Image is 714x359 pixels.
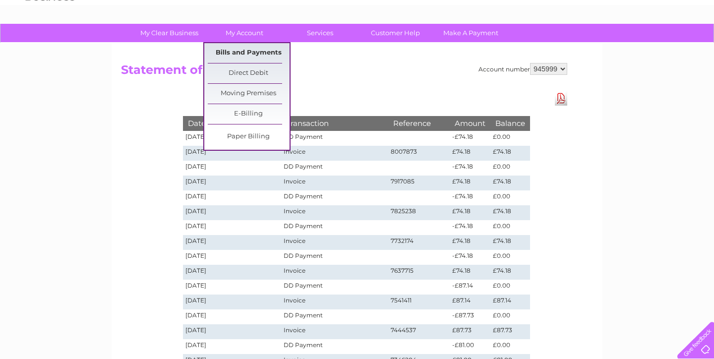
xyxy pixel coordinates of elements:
[281,205,388,220] td: Invoice
[450,116,490,130] th: Amount
[490,176,530,190] td: £74.18
[281,161,388,176] td: DD Payment
[388,205,450,220] td: 7825238
[281,131,388,146] td: DD Payment
[281,295,388,309] td: Invoice
[208,63,290,83] a: Direct Debit
[490,280,530,295] td: £0.00
[450,295,490,309] td: £87.14
[450,161,490,176] td: -£74.18
[121,63,567,82] h2: Statement of Accounts
[450,309,490,324] td: -£87.73
[183,146,281,161] td: [DATE]
[183,116,281,130] th: Date
[539,42,558,50] a: Water
[450,190,490,205] td: -£74.18
[388,265,450,280] td: 7637715
[355,24,436,42] a: Customer Help
[281,116,388,130] th: Transaction
[490,131,530,146] td: £0.00
[183,309,281,324] td: [DATE]
[183,161,281,176] td: [DATE]
[183,176,281,190] td: [DATE]
[183,324,281,339] td: [DATE]
[183,190,281,205] td: [DATE]
[388,176,450,190] td: 7917085
[490,190,530,205] td: £0.00
[450,131,490,146] td: -£74.18
[430,24,512,42] a: Make A Payment
[281,190,388,205] td: DD Payment
[490,235,530,250] td: £74.18
[388,116,450,130] th: Reference
[128,24,210,42] a: My Clear Business
[450,250,490,265] td: -£74.18
[281,324,388,339] td: Invoice
[183,250,281,265] td: [DATE]
[183,265,281,280] td: [DATE]
[648,42,672,50] a: Contact
[208,104,290,124] a: E-Billing
[450,339,490,354] td: -£81.00
[450,280,490,295] td: -£87.14
[183,339,281,354] td: [DATE]
[279,24,361,42] a: Services
[490,161,530,176] td: £0.00
[281,250,388,265] td: DD Payment
[388,324,450,339] td: 7444537
[281,220,388,235] td: DD Payment
[183,131,281,146] td: [DATE]
[681,42,705,50] a: Log out
[628,42,642,50] a: Blog
[123,5,592,48] div: Clear Business is a trading name of Verastar Limited (registered in [GEOGRAPHIC_DATA] No. 3667643...
[204,24,286,42] a: My Account
[490,116,530,130] th: Balance
[592,42,622,50] a: Telecoms
[388,295,450,309] td: 7541411
[388,235,450,250] td: 7732174
[388,146,450,161] td: 8007873
[450,265,490,280] td: £74.18
[564,42,586,50] a: Energy
[490,146,530,161] td: £74.18
[281,235,388,250] td: Invoice
[490,265,530,280] td: £74.18
[25,26,75,56] img: logo.png
[490,250,530,265] td: £0.00
[183,235,281,250] td: [DATE]
[450,176,490,190] td: £74.18
[490,205,530,220] td: £74.18
[183,220,281,235] td: [DATE]
[490,295,530,309] td: £87.14
[208,43,290,63] a: Bills and Payments
[281,339,388,354] td: DD Payment
[450,205,490,220] td: £74.18
[281,265,388,280] td: Invoice
[183,280,281,295] td: [DATE]
[490,309,530,324] td: £0.00
[208,127,290,147] a: Paper Billing
[183,295,281,309] td: [DATE]
[555,91,567,106] a: Download Pdf
[208,84,290,104] a: Moving Premises
[450,235,490,250] td: £74.18
[527,5,595,17] a: 0333 014 3131
[490,324,530,339] td: £87.73
[450,324,490,339] td: £87.73
[450,220,490,235] td: -£74.18
[490,339,530,354] td: £0.00
[281,280,388,295] td: DD Payment
[490,220,530,235] td: £0.00
[478,63,567,75] div: Account number
[281,146,388,161] td: Invoice
[183,205,281,220] td: [DATE]
[281,176,388,190] td: Invoice
[281,309,388,324] td: DD Payment
[450,146,490,161] td: £74.18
